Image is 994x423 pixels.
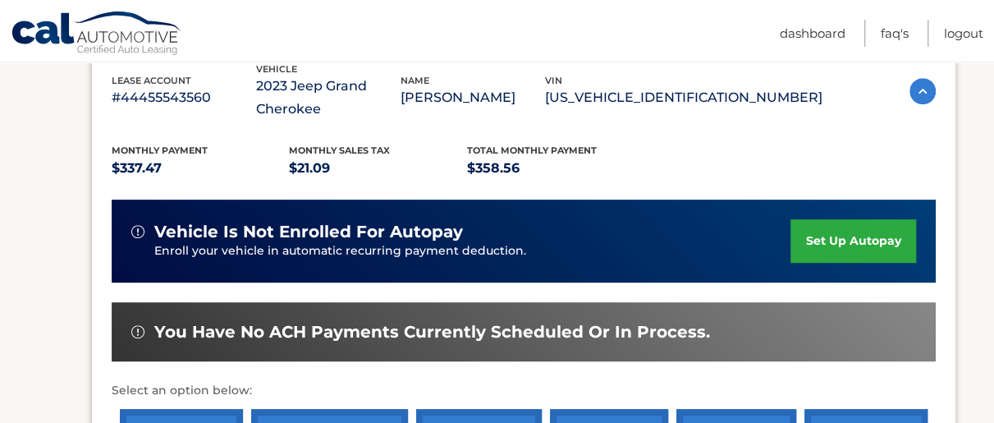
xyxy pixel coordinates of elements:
[545,86,822,109] p: [US_VEHICLE_IDENTIFICATION_NUMBER]
[131,325,144,338] img: alert-white.svg
[256,63,297,75] span: vehicle
[881,20,909,47] a: FAQ's
[131,225,144,238] img: alert-white.svg
[256,75,401,121] p: 2023 Jeep Grand Cherokee
[944,20,983,47] a: Logout
[289,157,467,180] p: $21.09
[545,75,562,86] span: vin
[154,222,463,242] span: vehicle is not enrolled for autopay
[11,11,183,58] a: Cal Automotive
[401,75,429,86] span: name
[154,242,791,260] p: Enroll your vehicle in automatic recurring payment deduction.
[780,20,845,47] a: Dashboard
[790,219,915,263] a: set up autopay
[112,381,936,401] p: Select an option below:
[289,145,390,156] span: Monthly sales Tax
[112,157,290,180] p: $337.47
[112,75,191,86] span: lease account
[112,145,208,156] span: Monthly Payment
[112,86,256,109] p: #44455543560
[467,145,597,156] span: Total Monthly Payment
[154,322,710,343] span: You have no ACH payments currently scheduled or in process.
[401,86,545,109] p: [PERSON_NAME]
[909,78,936,104] img: accordion-active.svg
[467,157,645,180] p: $358.56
